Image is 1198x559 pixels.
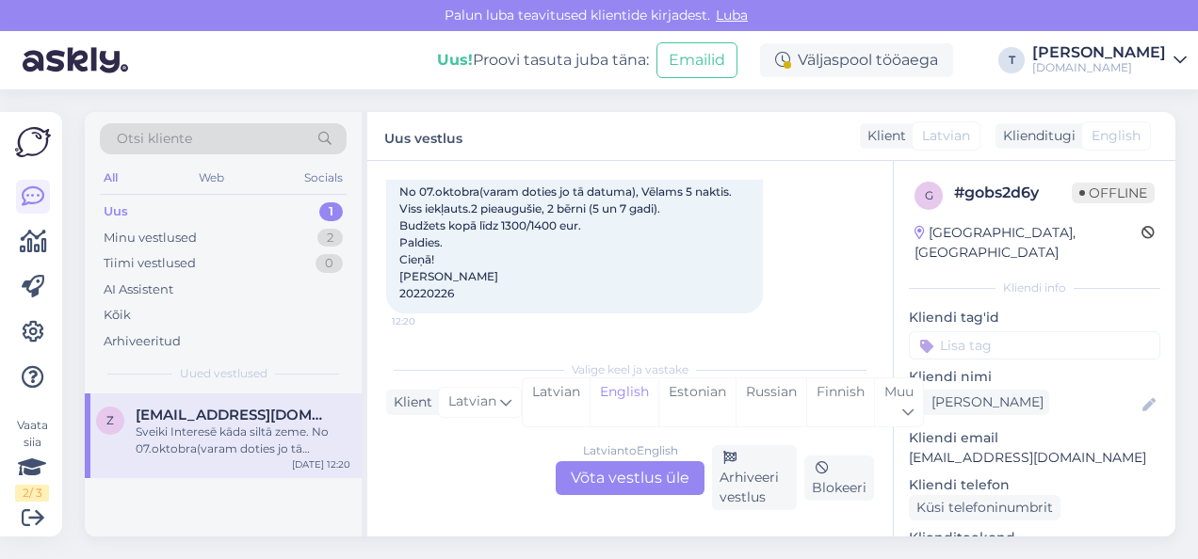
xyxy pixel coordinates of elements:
a: [PERSON_NAME][DOMAIN_NAME] [1032,45,1187,75]
label: Uus vestlus [384,123,462,149]
div: Küsi telefoninumbrit [909,495,1060,520]
div: Socials [300,166,347,190]
span: z [106,413,114,427]
div: 0 [316,254,343,273]
div: Uus [104,202,128,221]
span: Uued vestlused [180,365,267,382]
div: Valige keel ja vastake [386,361,874,378]
div: Kõik [104,306,131,325]
span: Sveiki Interesē kāda siltā zeme. No 07.oktobra(varam doties jo tā datuma), Vēlams 5 naktis. Viss ... [399,151,735,300]
div: Latvian to English [583,442,678,459]
div: T [998,47,1025,73]
div: Kliendi info [909,279,1160,296]
div: Proovi tasuta juba täna: [437,49,649,72]
div: Tiimi vestlused [104,254,196,273]
div: Klient [860,126,906,146]
span: Offline [1072,183,1155,203]
div: All [100,166,121,190]
div: 1 [319,202,343,221]
span: Muu [884,383,914,400]
div: [PERSON_NAME] [1032,45,1166,60]
p: Kliendi email [909,428,1160,448]
div: Minu vestlused [104,229,197,248]
div: Väljaspool tööaega [760,43,953,77]
span: English [1092,126,1141,146]
div: [PERSON_NAME] [924,392,1044,412]
p: Kliendi nimi [909,367,1160,387]
div: AI Assistent [104,280,173,299]
p: Kliendi telefon [909,475,1160,495]
div: Estonian [658,378,736,426]
span: g [925,188,933,202]
div: Arhiveeritud [104,332,181,351]
div: [DATE] 12:20 [292,457,350,471]
span: Luba [710,7,753,24]
div: 2 [317,229,343,248]
div: Arhiveeri vestlus [712,445,797,510]
span: Latvian [448,391,496,412]
div: Russian [736,378,806,426]
input: Lisa tag [909,331,1160,359]
div: Web [195,166,228,190]
p: Klienditeekond [909,528,1160,548]
div: Latvian [523,378,590,426]
b: Uus! [437,51,473,69]
div: Finnish [806,378,874,426]
div: # gobs2d6y [954,182,1072,204]
div: English [590,378,658,426]
div: Klienditugi [996,126,1076,146]
div: Blokeeri [804,455,874,501]
span: Latvian [922,126,970,146]
button: Emailid [656,42,737,78]
div: Võta vestlus üle [556,461,704,495]
div: Sveiki Interesē kāda siltā zeme. No 07.oktobra(varam doties jo tā datuma), Vēlams 5 naktis. Viss ... [136,423,350,457]
span: zanekrucane@inbox.lv [136,407,332,423]
div: [GEOGRAPHIC_DATA], [GEOGRAPHIC_DATA] [915,223,1141,263]
div: [DOMAIN_NAME] [1032,60,1166,75]
img: Askly Logo [15,127,51,157]
div: Vaata siia [15,417,49,502]
div: 2 / 3 [15,485,49,502]
div: Klient [386,392,432,412]
span: 12:20 [392,314,462,328]
p: [EMAIL_ADDRESS][DOMAIN_NAME] [909,448,1160,468]
p: Kliendi tag'id [909,308,1160,327]
span: Otsi kliente [117,129,192,149]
